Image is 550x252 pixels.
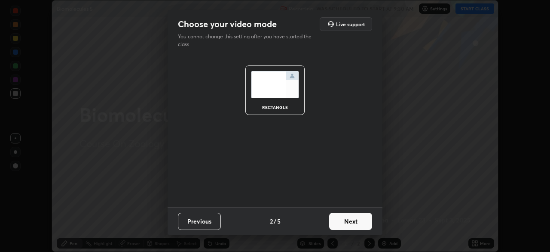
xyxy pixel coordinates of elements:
[178,213,221,230] button: Previous
[178,19,277,30] h2: Choose your video mode
[258,105,292,109] div: rectangle
[251,71,299,98] img: normalScreenIcon.ae25ed63.svg
[329,213,372,230] button: Next
[277,217,281,226] h4: 5
[274,217,276,226] h4: /
[336,22,365,27] h5: Live support
[178,33,317,48] p: You cannot change this setting after you have started the class
[270,217,273,226] h4: 2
